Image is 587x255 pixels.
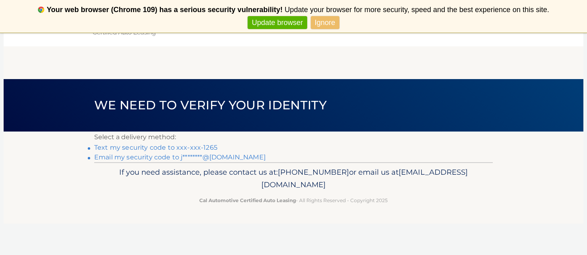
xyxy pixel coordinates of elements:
[311,16,339,29] a: Ignore
[99,196,488,205] p: - All Rights Reserved - Copyright 2025
[47,6,283,14] b: Your web browser (Chrome 109) has a serious security vulnerability!
[285,6,549,14] span: Update your browser for more security, speed and the best experience on this site.
[99,166,488,192] p: If you need assistance, please contact us at: or email us at
[248,16,307,29] a: Update browser
[94,153,266,161] a: Email my security code to j********@[DOMAIN_NAME]
[94,98,327,113] span: We need to verify your identity
[94,144,217,151] a: Text my security code to xxx-xxx-1265
[278,167,349,177] span: [PHONE_NUMBER]
[199,197,296,203] strong: Cal Automotive Certified Auto Leasing
[94,132,493,143] p: Select a delivery method:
